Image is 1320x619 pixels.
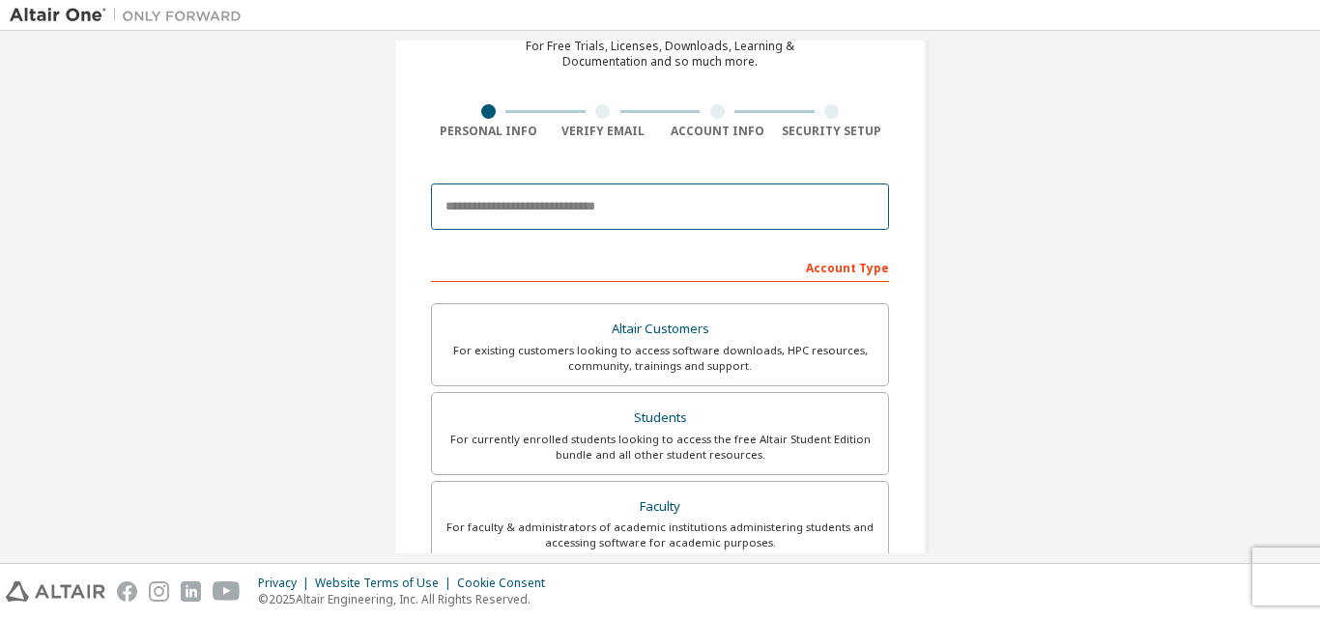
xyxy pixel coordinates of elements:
div: Personal Info [431,124,546,139]
img: facebook.svg [117,581,137,602]
div: For existing customers looking to access software downloads, HPC resources, community, trainings ... [444,343,876,374]
div: Faculty [444,493,876,521]
div: Altair Customers [444,316,876,343]
img: altair_logo.svg [6,581,105,602]
img: linkedin.svg [181,581,201,602]
div: For faculty & administrators of academic institutions administering students and accessing softwa... [444,520,876,550]
div: Account Type [431,251,889,282]
div: Website Terms of Use [315,576,457,591]
img: youtube.svg [213,581,241,602]
div: Security Setup [775,124,890,139]
div: Cookie Consent [457,576,557,591]
p: © 2025 Altair Engineering, Inc. All Rights Reserved. [258,591,557,607]
div: Students [444,405,876,432]
div: Account Info [660,124,775,139]
div: Privacy [258,576,315,591]
div: For currently enrolled students looking to access the free Altair Student Edition bundle and all ... [444,432,876,463]
div: For Free Trials, Licenses, Downloads, Learning & Documentation and so much more. [526,39,794,70]
div: Verify Email [546,124,661,139]
img: Altair One [10,6,251,25]
img: instagram.svg [149,581,169,602]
